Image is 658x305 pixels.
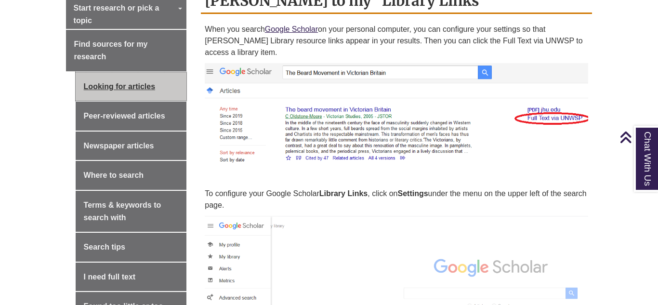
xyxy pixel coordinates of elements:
[76,102,187,131] a: Peer-reviewed articles
[76,191,187,232] a: Terms & keywords to search with
[76,132,187,160] a: Newspaper articles
[319,189,368,198] strong: Library Links
[74,40,148,61] span: Find sources for my research
[76,161,187,190] a: Where to search
[76,263,187,292] a: I need full text
[265,25,318,33] a: Google Scholar
[74,4,159,25] span: Start research or pick a topic
[205,188,588,211] p: To configure your Google Scholar , click on under the menu on the upper left of the search page.
[397,189,428,198] strong: Settings
[76,72,187,101] a: Looking for articles
[619,131,656,144] a: Back to Top
[66,30,187,71] a: Find sources for my research
[205,24,588,58] p: When you search on your personal computer, you can configure your settings so that [PERSON_NAME] ...
[76,233,187,262] a: Search tips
